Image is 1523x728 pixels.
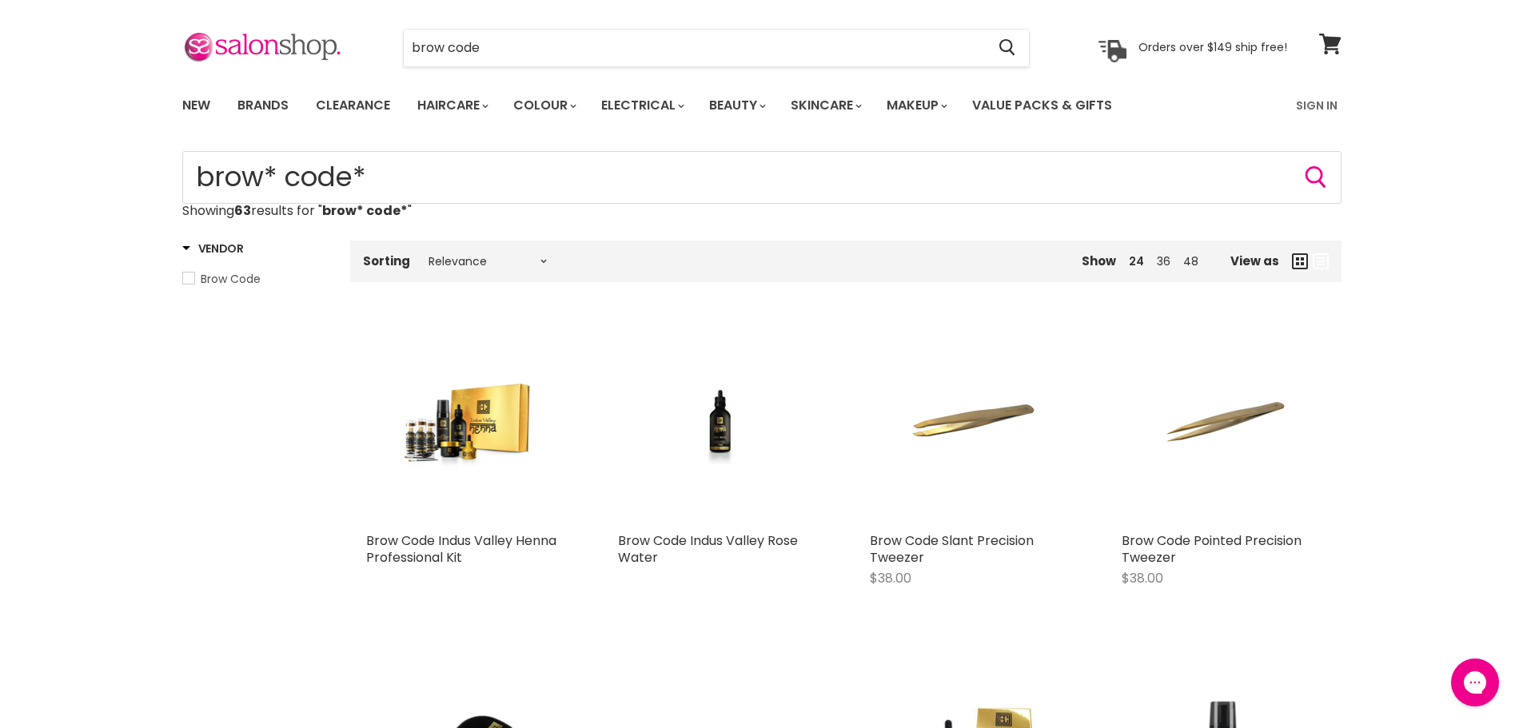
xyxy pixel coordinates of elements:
a: 48 [1183,253,1198,269]
a: Brow Code Indus Valley Henna Professional Kit [366,320,570,524]
img: Brow Code Slant Precision Tweezer [903,320,1039,524]
img: Brow Code Indus Valley Henna Professional Kit [400,320,536,524]
a: Brow Code [182,270,330,288]
button: Search [1303,165,1329,190]
a: Colour [501,89,586,122]
a: Brow Code Slant Precision Tweezer [870,531,1034,567]
h3: Vendor [182,241,244,257]
a: Brands [225,89,301,122]
a: Value Packs & Gifts [960,89,1124,122]
a: Brow Code Indus Valley Rose Water [618,531,798,567]
span: $38.00 [870,569,911,587]
a: Electrical [589,89,694,122]
ul: Main menu [170,82,1206,129]
form: Product [182,151,1342,204]
a: Skincare [779,89,871,122]
form: Product [403,29,1030,67]
a: Brow Code Indus Valley Henna Professional Kit [366,531,556,567]
input: Search [404,30,987,66]
a: Beauty [697,89,775,122]
a: Clearance [304,89,402,122]
a: Brow Code Pointed Precision Tweezer [1122,531,1302,567]
a: Haircare [405,89,498,122]
button: Search [987,30,1029,66]
a: Makeup [875,89,957,122]
a: Brow Code Indus Valley Rose Water [618,320,822,524]
span: Show [1082,253,1116,269]
img: Brow Code Pointed Precision Tweezer [1155,320,1291,524]
a: Brow Code Pointed Precision Tweezer [1122,320,1326,524]
p: Orders over $149 ship free! [1138,40,1287,54]
strong: 63 [234,201,251,220]
span: $38.00 [1122,569,1163,587]
label: Sorting [363,254,410,268]
a: Brow Code Slant Precision Tweezer [870,320,1074,524]
iframe: Gorgias live chat messenger [1443,653,1507,712]
img: Brow Code Indus Valley Rose Water [652,320,787,524]
nav: Main [162,82,1362,129]
strong: brow* code* [322,201,408,220]
a: Sign In [1286,89,1347,122]
p: Showing results for " " [182,204,1342,218]
input: Search [182,151,1342,204]
a: 36 [1157,253,1170,269]
span: View as [1230,254,1279,268]
span: Brow Code [201,271,261,287]
a: New [170,89,222,122]
a: 24 [1129,253,1144,269]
